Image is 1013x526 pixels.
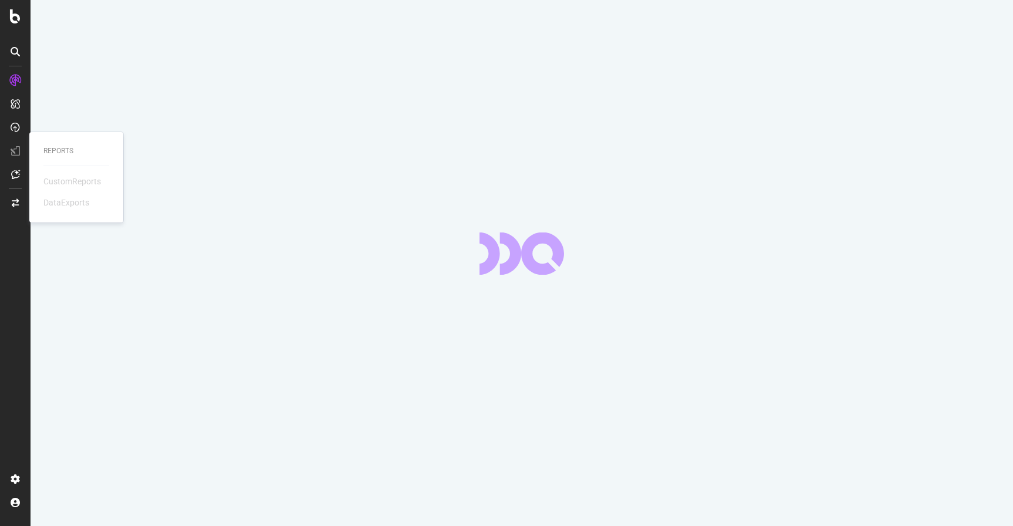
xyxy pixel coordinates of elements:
[43,197,89,208] div: DataExports
[480,232,564,275] div: animation
[43,176,101,187] div: CustomReports
[43,146,109,156] div: Reports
